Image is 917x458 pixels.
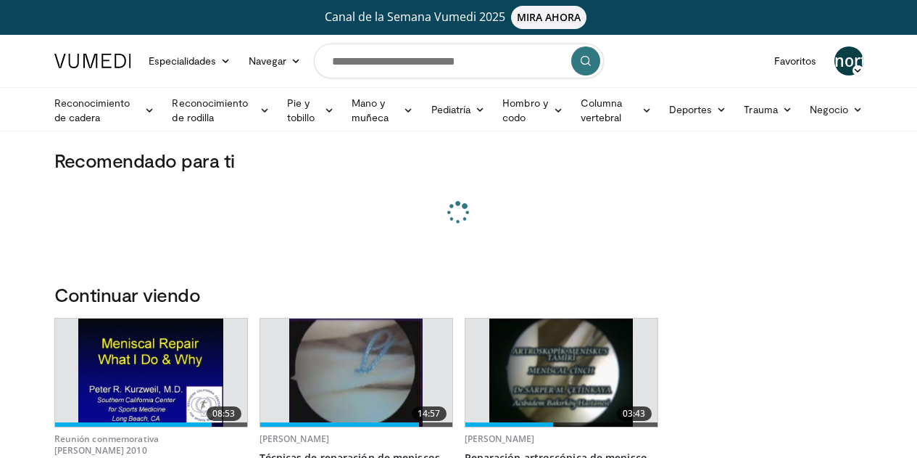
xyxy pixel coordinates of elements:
a: Deportes [660,95,736,124]
a: [PERSON_NAME] [260,433,330,445]
a: Canal de la Semana Vumedi 2025MIRA AHORA [57,6,861,29]
a: 03:43 [465,319,657,427]
a: Favoritos [765,46,826,75]
font: Pie y tobillo [287,97,315,123]
font: 08:53 [212,407,236,420]
input: Buscar temas, intervenciones [314,44,604,78]
font: Negocio [810,103,849,115]
a: norte [834,46,863,75]
font: Canal de la Semana Vumedi 2025 [325,9,505,25]
a: Columna vertebral [572,96,660,125]
font: Hombro y codo [502,97,548,123]
a: Hombro y codo [494,96,572,125]
a: Navegar [240,46,310,75]
font: Columna vertebral [581,97,623,123]
img: Picture_4_10_3.png.620x360_q85_upscale.jpg [78,319,223,427]
font: Mano y muñeca [352,97,389,123]
font: Continuar viendo [54,283,201,306]
font: Favoritos [774,54,817,67]
a: Reunión conmemorativa [PERSON_NAME] 2010 [54,433,159,457]
a: 08:53 [55,319,247,427]
font: Reconocimiento de cadera [54,97,130,123]
a: Especialidades [140,46,240,75]
img: kurz_3.png.620x360_q85_upscale.jpg [289,319,422,427]
a: Reconocimiento de rodilla [163,96,278,125]
a: [PERSON_NAME] [465,433,535,445]
font: Especialidades [149,54,217,67]
img: 151762_0000_1.png.620x360_q85_upscale.jpg [489,319,633,427]
a: Reconocimiento de cadera [46,96,164,125]
img: Logotipo de VuMedi [54,54,131,68]
font: Pediatría [431,103,471,115]
a: Pediatría [423,95,494,124]
font: norte [834,50,876,71]
a: Pie y tobillo [278,96,343,125]
font: MIRA AHORA [517,10,581,24]
a: Mano y muñeca [343,96,423,125]
font: Trauma [744,103,777,115]
font: 14:57 [418,407,441,420]
font: Recomendado para ti [54,149,235,171]
font: 03:43 [623,407,646,420]
font: Deportes [669,103,713,115]
font: Reconocimiento de rodilla [172,97,248,123]
font: Navegar [249,54,287,67]
a: Trauma [735,95,801,124]
a: Negocio [801,95,872,124]
a: 14:57 [260,319,452,427]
